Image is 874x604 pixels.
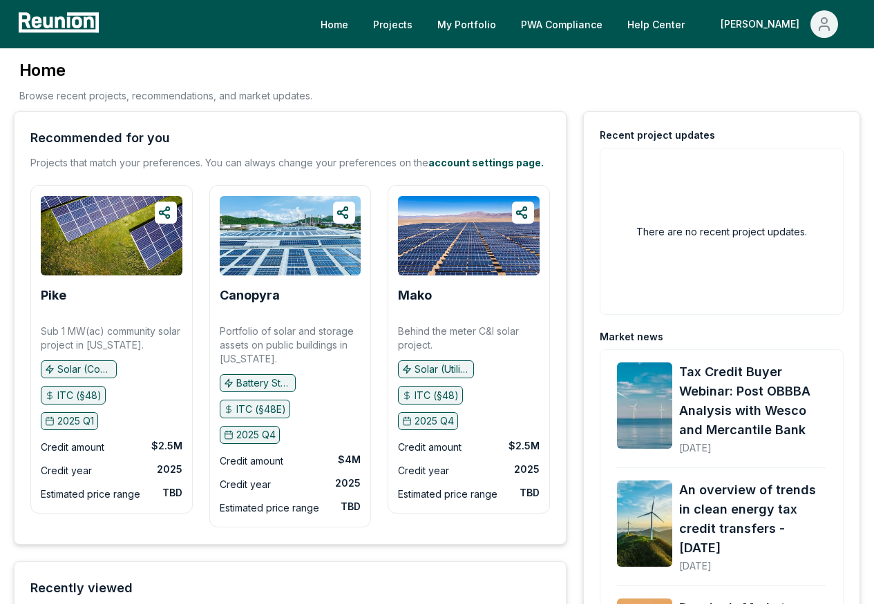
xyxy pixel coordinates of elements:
[398,412,458,430] button: 2025 Q4
[617,362,672,449] img: Tax Credit Buyer Webinar: Post OBBBA Analysis with Wesco and Mercantile Bank
[30,578,133,598] div: Recently viewed
[398,360,474,378] button: Solar (Utility)
[428,157,544,168] a: account settings page.
[338,453,361,467] div: $4M
[335,476,361,490] div: 2025
[30,128,170,148] div: Recommended for you
[19,59,312,81] h3: Home
[236,428,276,442] p: 2025 Q4
[509,439,540,453] div: $2.5M
[679,362,826,440] a: Tax Credit Buyer Webinar: Post OBBBA Analysis with Wesco and Mercantile Bank
[520,486,540,500] div: TBD
[41,486,140,503] div: Estimated price range
[151,439,182,453] div: $2.5M
[41,360,117,378] button: Solar (Community)
[57,414,94,428] p: 2025 Q1
[341,500,361,514] div: TBD
[636,224,807,239] h2: There are no recent project updates.
[398,196,540,275] img: Mako
[600,128,715,142] div: Recent project updates
[41,412,98,430] button: 2025 Q1
[30,157,428,168] span: Projects that match your preferences. You can always change your preferences on the
[41,288,66,302] b: Pike
[220,476,271,493] div: Credit year
[398,462,449,479] div: Credit year
[220,196,361,275] img: Canopyra
[220,324,361,366] p: Portfolio of solar and storage assets on public buildings in [US_STATE].
[362,10,424,38] a: Projects
[415,389,459,402] p: ITC (§48)
[41,196,182,275] img: Pike
[398,486,497,503] div: Estimated price range
[415,414,454,428] p: 2025 Q4
[162,486,182,500] div: TBD
[220,426,280,444] button: 2025 Q4
[617,480,672,573] a: An overview of trends in clean energy tax credit transfers - August 2025
[617,480,672,567] img: An overview of trends in clean energy tax credit transfers - August 2025
[220,289,280,302] a: Canopyra
[398,324,540,352] p: Behind the meter C&I solar project.
[57,389,102,402] p: ITC (§48)
[220,374,296,392] button: Battery Storage, Solar (C&I)
[398,439,462,456] div: Credit amount
[41,462,92,479] div: Credit year
[220,453,283,469] div: Credit amount
[19,88,312,103] p: Browse recent projects, recommendations, and market updates.
[41,289,66,302] a: Pike
[710,10,849,38] button: [PERSON_NAME]
[721,10,805,38] div: [PERSON_NAME]
[236,402,286,416] p: ITC (§48E)
[617,362,672,455] a: Tax Credit Buyer Webinar: Post OBBBA Analysis with Wesco and Mercantile Bank
[57,362,113,376] p: Solar (Community)
[679,431,826,455] div: [DATE]
[41,324,182,352] p: Sub 1 MW(ac) community solar project in [US_STATE].
[679,480,826,558] a: An overview of trends in clean energy tax credit transfers - [DATE]
[157,462,182,476] div: 2025
[616,10,696,38] a: Help Center
[510,10,614,38] a: PWA Compliance
[236,376,292,390] p: Battery Storage, Solar (C&I)
[679,549,826,573] div: [DATE]
[310,10,359,38] a: Home
[514,462,540,476] div: 2025
[415,362,470,376] p: Solar (Utility)
[220,288,280,302] b: Canopyra
[398,288,432,302] b: Mako
[600,330,663,344] div: Market news
[41,439,104,456] div: Credit amount
[310,10,860,38] nav: Main
[398,289,432,302] a: Mako
[426,10,507,38] a: My Portfolio
[220,500,319,516] div: Estimated price range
